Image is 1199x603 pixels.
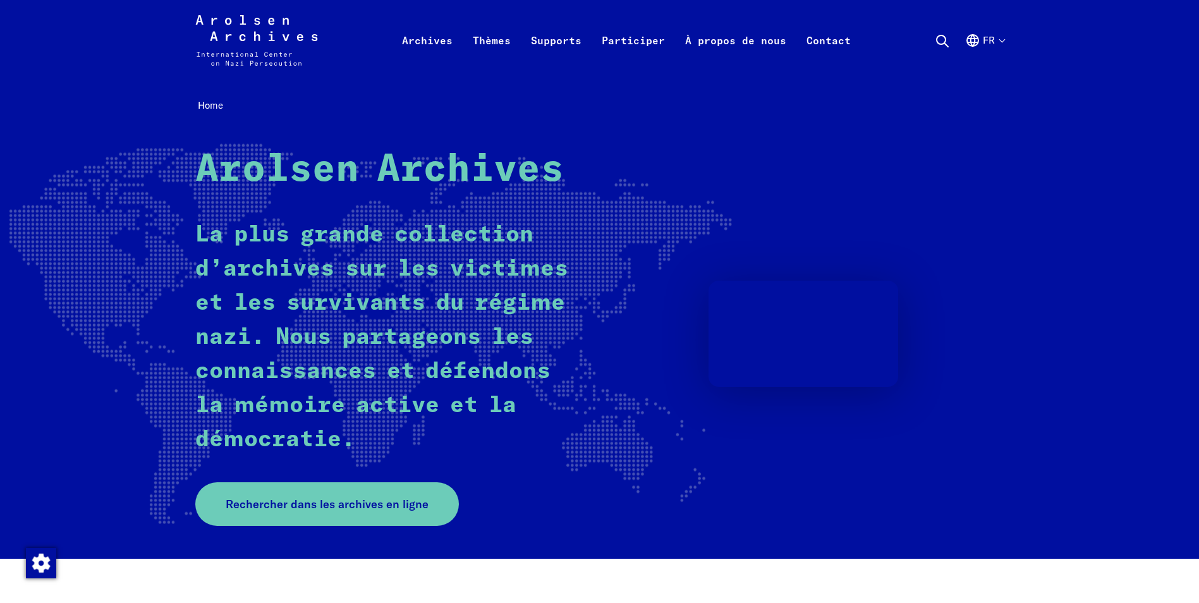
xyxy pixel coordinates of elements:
[195,151,564,189] strong: Arolsen Archives
[195,96,1004,116] nav: Breadcrumb
[226,496,429,513] span: Rechercher dans les archives en ligne
[592,30,675,81] a: Participer
[675,30,796,81] a: À propos de nous
[965,33,1004,78] button: Français, sélection de la langue
[195,482,459,526] a: Rechercher dans les archives en ligne
[463,30,521,81] a: Thèmes
[796,30,861,81] a: Contact
[195,218,578,457] p: La plus grande collection d’archives sur les victimes et les survivants du régime nazi. Nous part...
[198,99,223,111] span: Home
[392,15,861,66] nav: Principal
[521,30,592,81] a: Supports
[25,547,56,578] div: Modification du consentement
[392,30,463,81] a: Archives
[26,548,56,578] img: Modification du consentement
